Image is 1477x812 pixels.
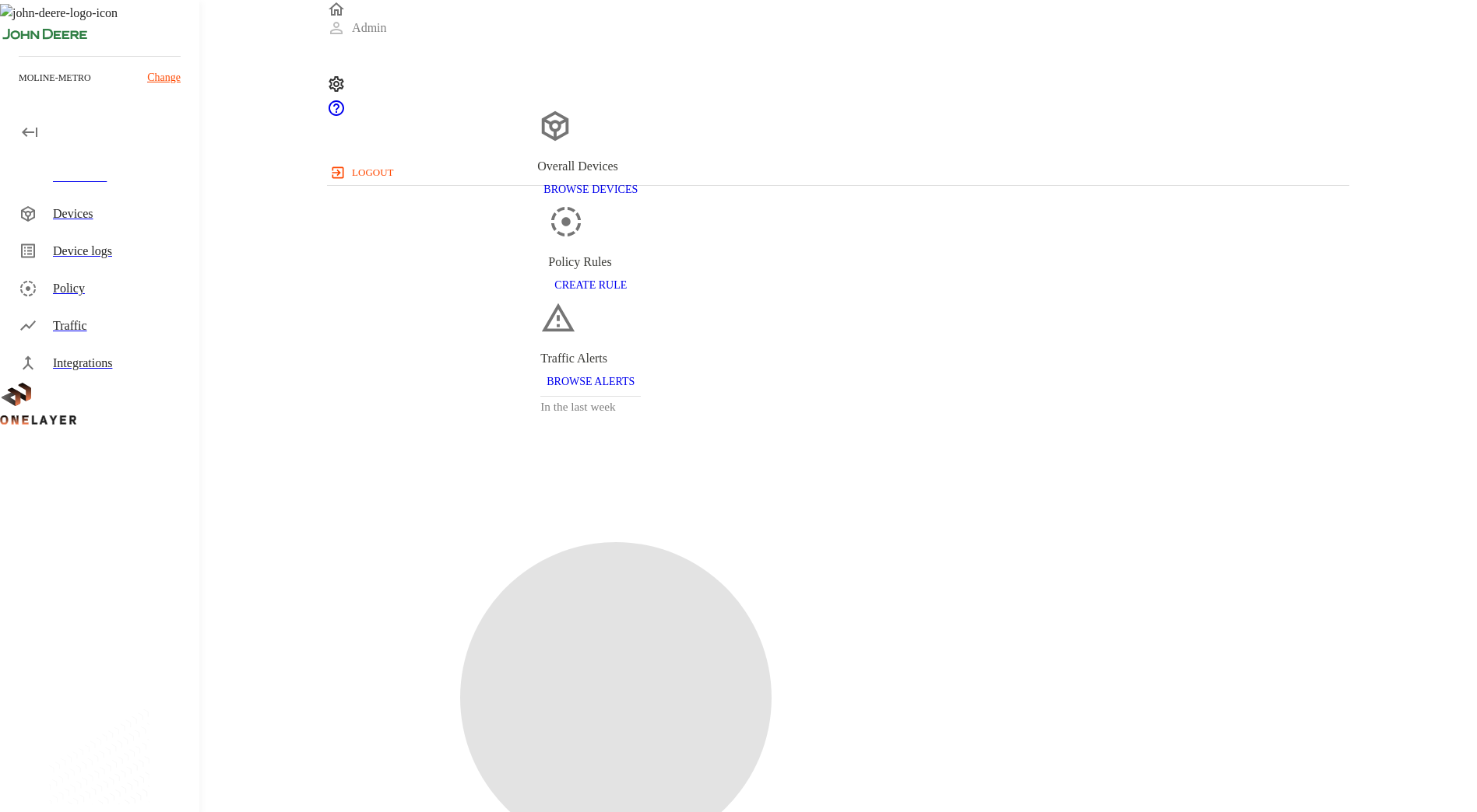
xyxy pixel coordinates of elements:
[537,182,644,195] a: BROWSE DEVICES
[327,107,346,120] a: onelayer-support
[548,253,633,271] div: Policy Rules
[548,278,633,291] a: CREATE RULE
[548,271,633,300] button: CREATE RULE
[540,349,641,368] div: Traffic Alerts
[537,176,644,205] button: BROWSE DEVICES
[540,374,641,387] a: BROWSE ALERTS
[327,160,399,185] button: logout
[540,368,641,397] button: BROWSE ALERTS
[327,107,346,120] span: Support Portal
[327,160,1349,185] a: logout
[352,19,386,37] p: Admin
[540,397,641,418] h3: In the last week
